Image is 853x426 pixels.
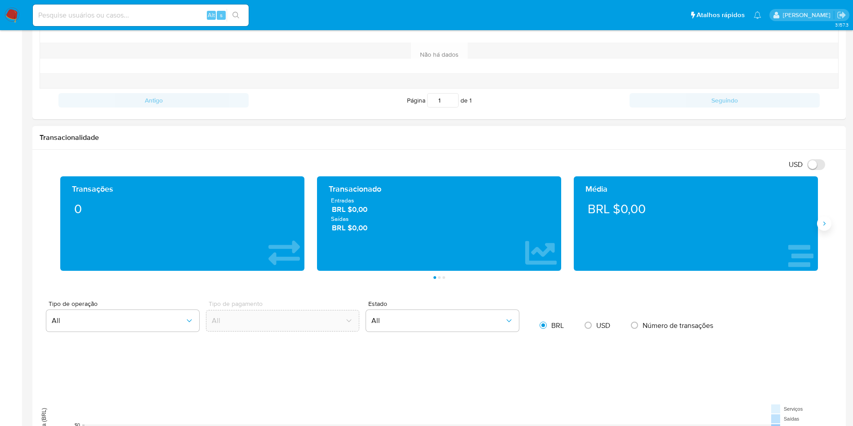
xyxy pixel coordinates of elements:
a: Notificações [754,11,761,19]
span: 1 [469,96,472,105]
p: magno.ferreira@mercadopago.com.br [783,11,834,19]
span: 3.157.3 [835,21,849,28]
input: Pesquise usuários ou casos... [33,9,249,21]
span: Alt [208,11,215,19]
span: s [220,11,223,19]
a: Sair [837,10,846,20]
h1: Transacionalidade [40,133,839,142]
button: Seguindo [630,93,820,108]
button: Antigo [58,93,249,108]
button: search-icon [227,9,245,22]
span: Atalhos rápidos [697,10,745,20]
span: Página de [407,93,472,108]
